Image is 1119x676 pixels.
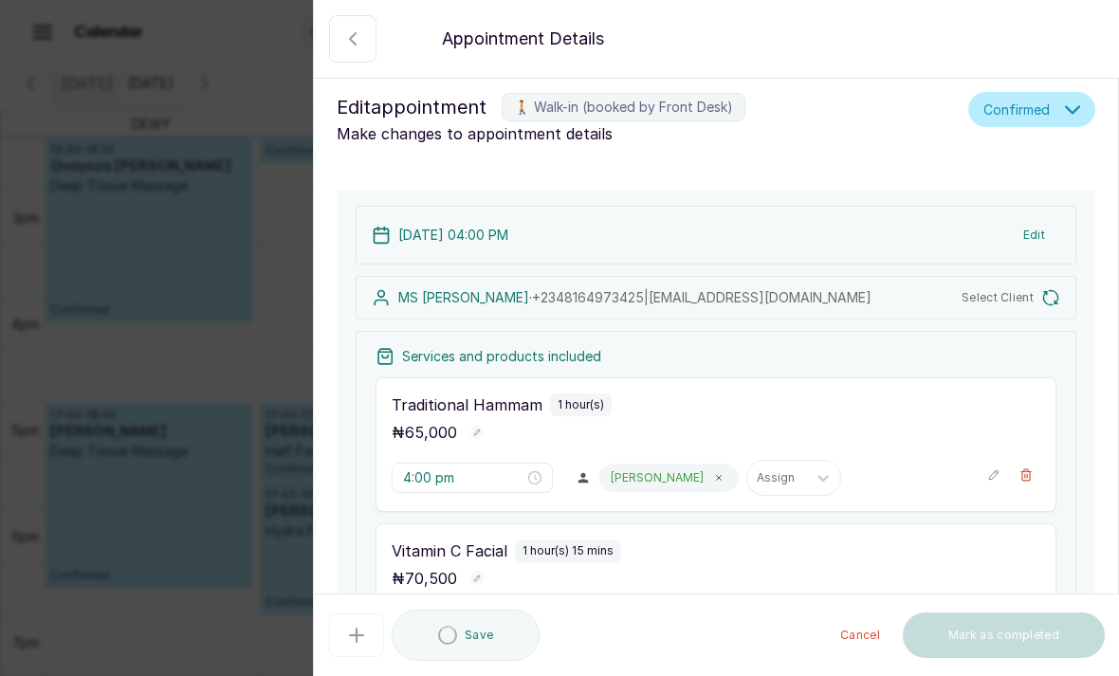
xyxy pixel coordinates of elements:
[403,467,524,488] input: Select time
[398,226,508,245] p: [DATE] 04:00 PM
[402,347,601,366] p: Services and products included
[405,569,457,588] span: 70,500
[405,423,457,442] span: 65,000
[962,288,1060,307] button: Select Client
[825,612,895,658] button: Cancel
[1008,218,1060,252] button: Edit
[442,26,604,52] p: Appointment Details
[337,92,486,122] span: Edit appointment
[392,393,542,416] p: Traditional Hammam
[398,288,871,307] p: MS [PERSON_NAME] ·
[392,421,457,444] p: ₦
[523,543,614,558] p: 1 hour(s) 15 mins
[962,290,1034,305] span: Select Client
[337,122,961,145] p: Make changes to appointment details
[903,612,1105,658] button: Mark as completed
[983,100,1050,119] span: Confirmed
[502,93,745,121] label: 🚶 Walk-in (booked by Front Desk)
[392,567,457,590] p: ₦
[968,92,1095,127] button: Confirmed
[532,289,871,305] span: +234 8164973425 | [EMAIL_ADDRESS][DOMAIN_NAME]
[392,610,540,661] button: Save
[392,539,507,562] p: Vitamin C Facial
[611,470,704,485] p: [PERSON_NAME]
[558,397,604,412] p: 1 hour(s)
